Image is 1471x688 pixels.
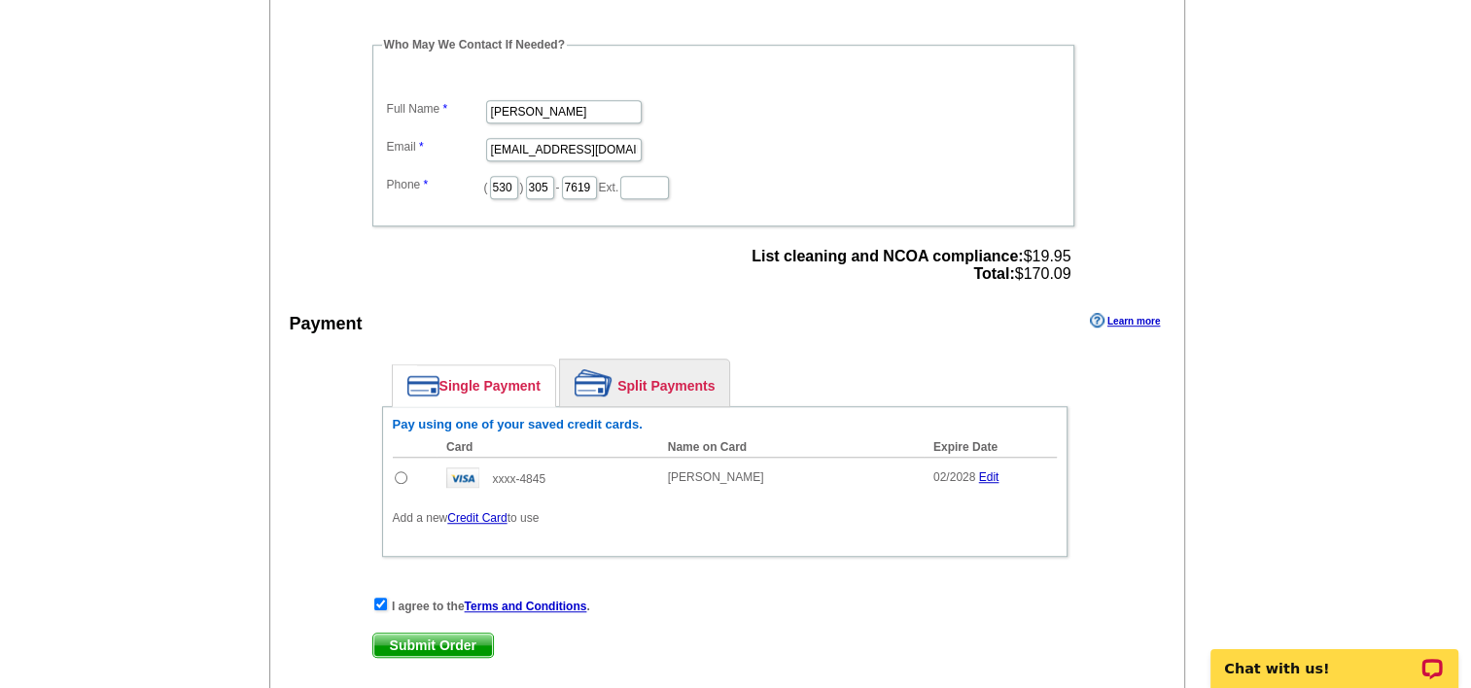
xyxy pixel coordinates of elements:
[382,36,567,53] legend: Who May We Contact If Needed?
[446,467,479,488] img: visa.gif
[933,470,975,484] span: 02/2028
[387,176,484,193] label: Phone
[387,138,484,155] label: Email
[387,100,484,118] label: Full Name
[465,600,587,613] a: Terms and Conditions
[437,437,658,458] th: Card
[658,437,924,458] th: Name on Card
[382,171,1065,201] dd: ( ) - Ext.
[393,417,1057,432] h6: Pay using one of your saved credit cards.
[290,311,363,337] div: Payment
[560,360,729,406] a: Split Payments
[979,470,999,484] a: Edit
[668,470,764,484] span: [PERSON_NAME]
[392,600,590,613] strong: I agree to the .
[407,375,439,396] img: single-payment.png
[373,634,493,657] span: Submit Order
[752,248,1023,264] strong: List cleaning and NCOA compliance:
[575,369,613,396] img: split-payment.png
[973,265,1014,282] strong: Total:
[924,437,1057,458] th: Expire Date
[393,365,555,406] a: Single Payment
[447,511,507,525] a: Credit Card
[492,472,545,486] span: xxxx-4845
[393,509,1057,527] p: Add a new to use
[1198,627,1471,688] iframe: LiveChat chat widget
[752,248,1070,283] span: $19.95 $170.09
[1090,313,1160,328] a: Learn more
